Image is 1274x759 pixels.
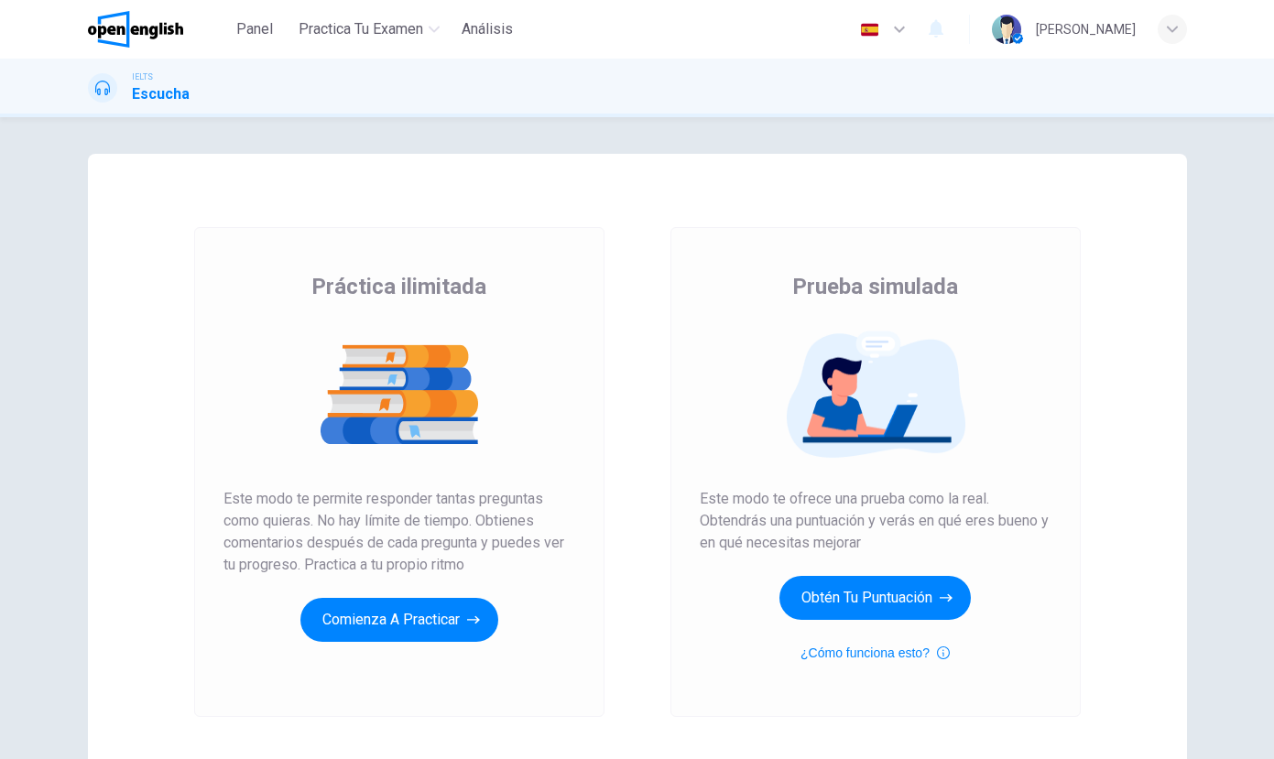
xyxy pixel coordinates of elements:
button: ¿Cómo funciona esto? [800,642,950,664]
h1: Escucha [132,83,190,105]
a: OpenEnglish logo [88,11,226,48]
div: [PERSON_NAME] [1036,18,1136,40]
span: Este modo te permite responder tantas preguntas como quieras. No hay límite de tiempo. Obtienes c... [223,488,575,576]
img: OpenEnglish logo [88,11,184,48]
button: Panel [225,13,284,46]
span: Practica tu examen [299,18,423,40]
span: Práctica ilimitada [311,272,486,301]
span: Análisis [462,18,513,40]
img: es [858,23,881,37]
span: Prueba simulada [792,272,958,301]
span: IELTS [132,70,153,83]
span: Este modo te ofrece una prueba como la real. Obtendrás una puntuación y verás en qué eres bueno y... [700,488,1051,554]
img: Profile picture [992,15,1021,44]
button: Comienza a practicar [300,598,498,642]
span: Panel [236,18,273,40]
button: Análisis [454,13,520,46]
button: Obtén tu puntuación [779,576,971,620]
button: Practica tu examen [291,13,447,46]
